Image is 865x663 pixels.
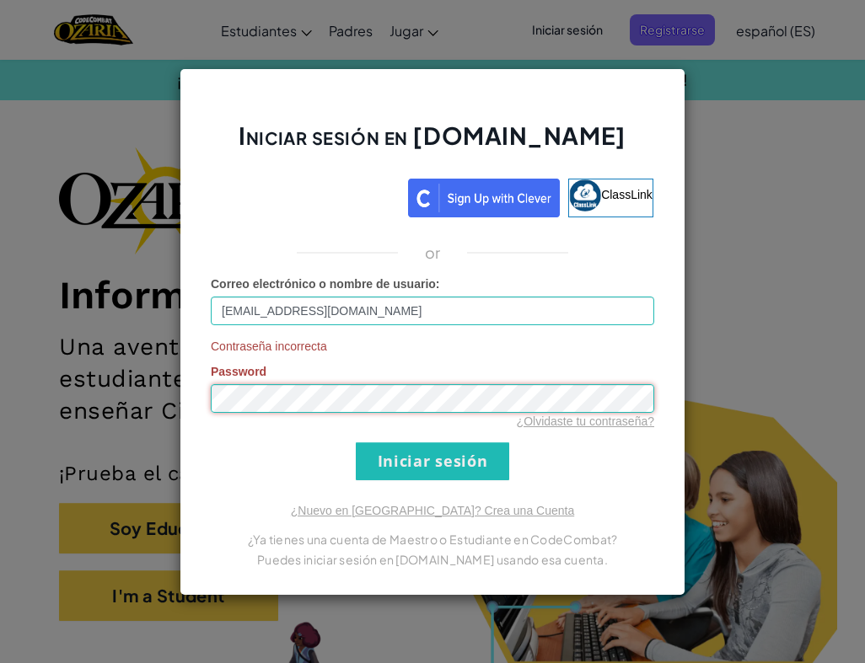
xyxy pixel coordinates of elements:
iframe: Botón Iniciar sesión con Google [203,177,408,214]
p: Puedes iniciar sesión en [DOMAIN_NAME] usando esa cuenta. [211,549,654,569]
span: Correo electrónico o nombre de usuario [211,277,436,291]
label: : [211,275,440,292]
img: clever_sso_button@2x.png [408,179,560,217]
span: ClassLink [601,187,653,201]
input: Iniciar sesión [356,442,509,480]
a: ¿Olvidaste tu contraseña? [517,414,654,428]
h2: Iniciar sesión en [DOMAIN_NAME] [211,120,654,168]
img: classlink-logo-small.png [569,179,601,211]
span: Contraseña incorrecta [211,338,654,355]
span: Password [211,365,266,378]
p: or [425,243,441,263]
p: ¿Ya tienes una cuenta de Maestro o Estudiante en CodeCombat? [211,529,654,549]
a: ¿Nuevo en [GEOGRAPHIC_DATA]? Crea una Cuenta [291,504,574,517]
